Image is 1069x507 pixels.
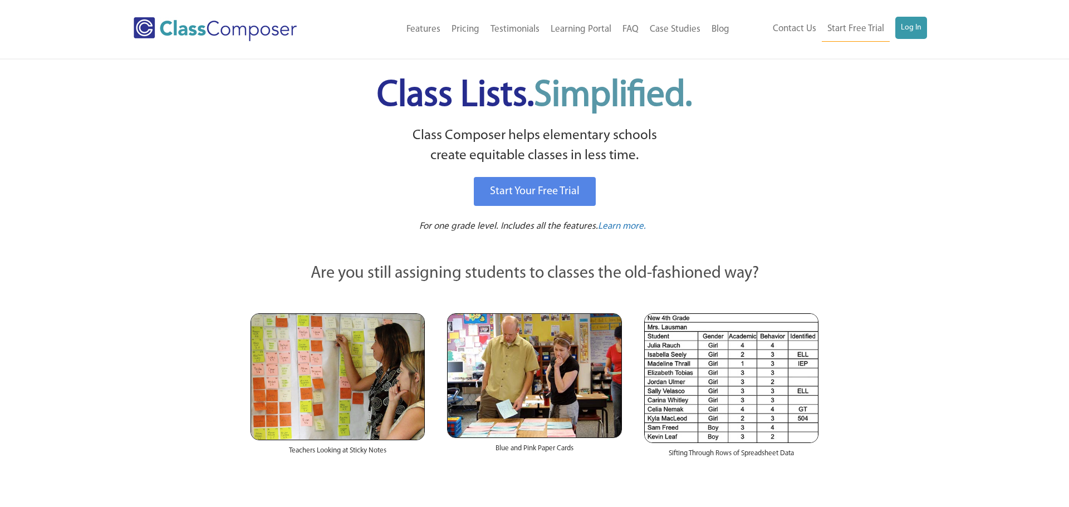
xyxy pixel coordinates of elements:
a: Contact Us [767,17,822,41]
img: Blue and Pink Paper Cards [447,313,621,437]
span: Learn more. [598,221,646,231]
a: Features [401,17,446,42]
a: Pricing [446,17,485,42]
span: For one grade level. Includes all the features. [419,221,598,231]
span: Class Lists. [377,78,692,114]
span: Simplified. [534,78,692,114]
nav: Header Menu [735,17,927,42]
img: Spreadsheets [644,313,818,443]
a: Case Studies [644,17,706,42]
img: Class Composer [134,17,297,41]
a: Start Free Trial [822,17,890,42]
img: Teachers Looking at Sticky Notes [251,313,425,440]
div: Teachers Looking at Sticky Notes [251,440,425,467]
a: Learning Portal [545,17,617,42]
a: Log In [895,17,927,39]
p: Are you still assigning students to classes the old-fashioned way? [251,262,818,286]
div: Sifting Through Rows of Spreadsheet Data [644,443,818,470]
a: Start Your Free Trial [474,177,596,206]
a: FAQ [617,17,644,42]
nav: Header Menu [342,17,735,42]
a: Testimonials [485,17,545,42]
span: Start Your Free Trial [490,186,580,197]
div: Blue and Pink Paper Cards [447,438,621,465]
a: Blog [706,17,735,42]
a: Learn more. [598,220,646,234]
p: Class Composer helps elementary schools create equitable classes in less time. [249,126,820,166]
